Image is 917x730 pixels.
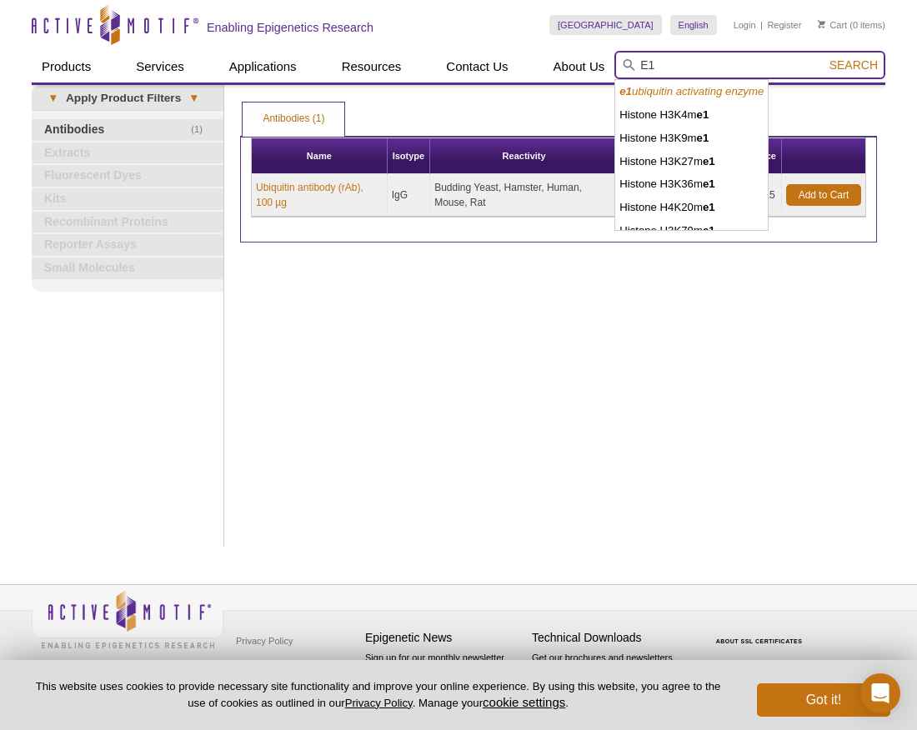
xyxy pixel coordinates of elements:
[615,196,768,219] li: Histone H4K20m
[181,91,207,106] span: ▾
[532,631,690,645] h4: Technical Downloads
[388,138,431,174] th: Isotype
[532,651,690,693] p: Get our brochures and newsletters, or request them by mail.
[703,201,715,213] strong: e1
[232,653,319,678] a: Terms & Conditions
[544,51,615,82] a: About Us
[786,184,861,206] a: Add to Cart
[619,85,632,97] strong: e1
[332,51,412,82] a: Resources
[219,51,307,82] a: Applications
[365,651,524,707] p: Sign up for our monthly newsletter highlighting recent publications in the field of epigenetics.
[32,212,223,233] a: Recombinant Proteins
[483,695,565,709] button: cookie settings
[32,188,223,210] a: Kits
[365,631,524,645] h4: Epigenetic News
[243,102,344,136] a: Antibodies (1)
[32,257,223,279] a: Small Molecules
[207,20,373,35] h2: Enabling Epigenetics Research
[818,15,885,35] li: (0 items)
[615,103,768,127] li: Histone H3K4m
[345,697,413,709] a: Privacy Policy
[256,180,383,210] a: Ubiquitin antibody (rAb), 100 µg
[829,58,878,72] span: Search
[697,132,709,144] strong: e1
[703,155,715,167] strong: e1
[32,51,101,82] a: Products
[615,172,768,196] li: Histone H3K36m
[703,224,715,237] strong: e1
[32,119,223,141] a: (1)Antibodies
[615,150,768,173] li: Histone H3K27m
[767,19,801,31] a: Register
[32,585,223,652] img: Active Motif,
[430,174,619,217] td: Budding Yeast, Hamster, Human, Mouse, Rat
[32,234,223,256] a: Reporter Assays
[252,138,388,174] th: Name
[32,142,223,164] a: Extracts
[40,91,66,106] span: ▾
[860,673,900,713] div: Open Intercom Messenger
[614,51,885,79] input: Keyword, Cat. No.
[436,51,518,82] a: Contact Us
[818,19,847,31] a: Cart
[615,127,768,150] li: Histone H3K9m
[734,19,756,31] a: Login
[549,15,662,35] a: [GEOGRAPHIC_DATA]
[232,628,297,653] a: Privacy Policy
[699,614,824,651] table: Click to Verify - This site chose Symantec SSL for secure e-commerce and confidential communicati...
[191,119,212,141] span: (1)
[619,85,764,97] i: ubiquitin activating enzyme
[703,177,715,190] strong: e1
[27,679,729,711] p: This website uses cookies to provide necessary site functionality and improve your online experie...
[126,51,194,82] a: Services
[760,15,763,35] li: |
[388,174,431,217] td: IgG
[32,165,223,187] a: Fluorescent Dyes
[716,638,803,644] a: ABOUT SSL CERTIFICATES
[697,108,709,121] strong: e1
[670,15,717,35] a: English
[757,683,890,717] button: Got it!
[430,138,619,174] th: Reactivity
[615,219,768,242] li: Histone H3K79m
[32,85,223,112] a: ▾Apply Product Filters▾
[824,57,883,72] button: Search
[818,20,825,28] img: Your Cart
